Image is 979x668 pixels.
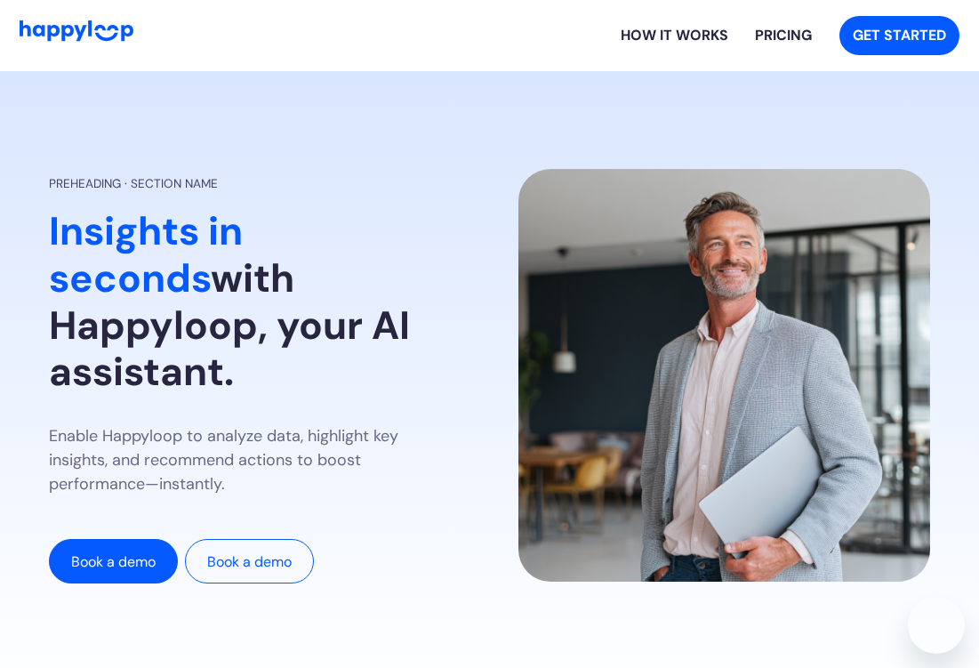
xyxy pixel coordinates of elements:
a: Learn how HappyLoop works [607,7,742,64]
a: View HappyLoop pricing plans [742,7,825,64]
img: HappyLoop Logo [20,20,133,41]
iframe: Botón para iniciar la ventana de mensajería [908,597,965,654]
p: Enable Happyloop to analyze data, highlight key insights, and recommend actions to boost performa... [49,424,461,496]
h1: with Happyloop, your AI assistant. [49,208,461,396]
a: Book a demo [49,539,178,583]
a: Get started with HappyLoop [839,16,959,55]
div: Preheading · Section name [49,175,218,193]
a: Book a demo [185,539,314,583]
a: Go to Home Page [20,20,133,50]
span: Insights in seconds [49,205,243,304]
